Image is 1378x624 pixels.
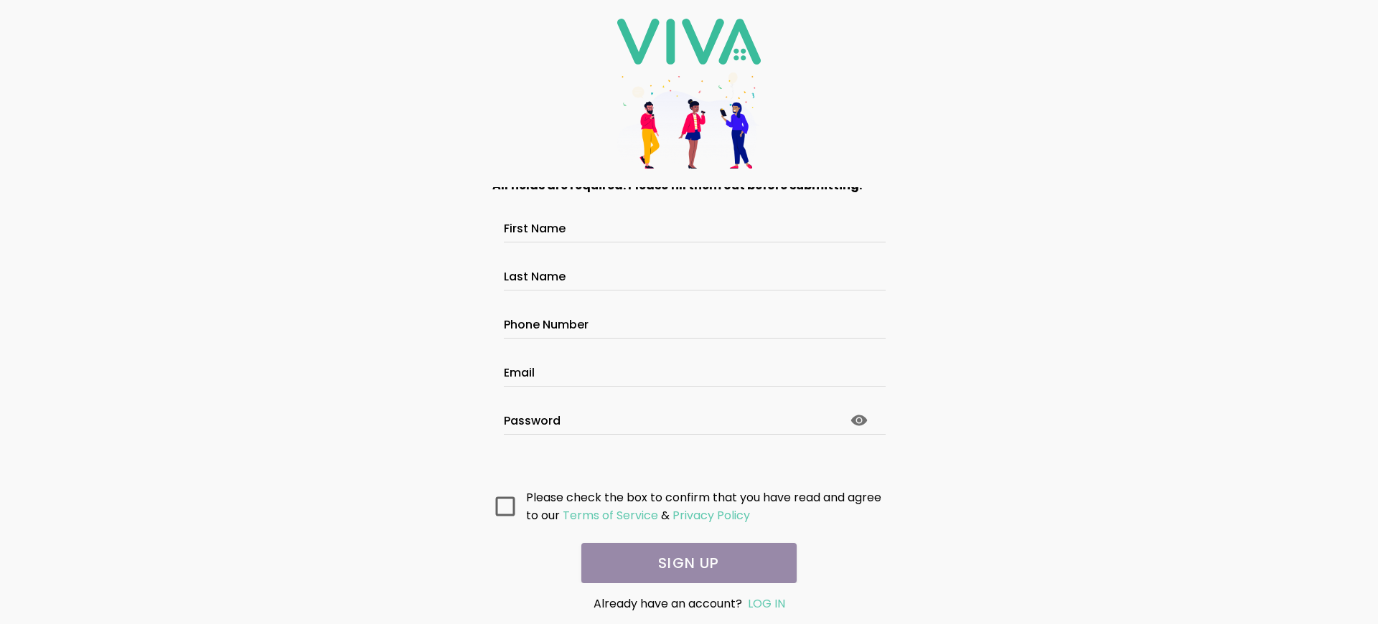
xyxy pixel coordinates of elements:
[563,507,658,524] ion-text: Terms of Service
[521,595,857,613] div: Already have an account?
[672,507,750,524] ion-text: Privacy Policy
[492,177,862,194] strong: All fields are required. Please fill them out before submitting.
[522,485,890,528] ion-col: Please check the box to confirm that you have read and agree to our &
[748,595,785,612] a: LOG IN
